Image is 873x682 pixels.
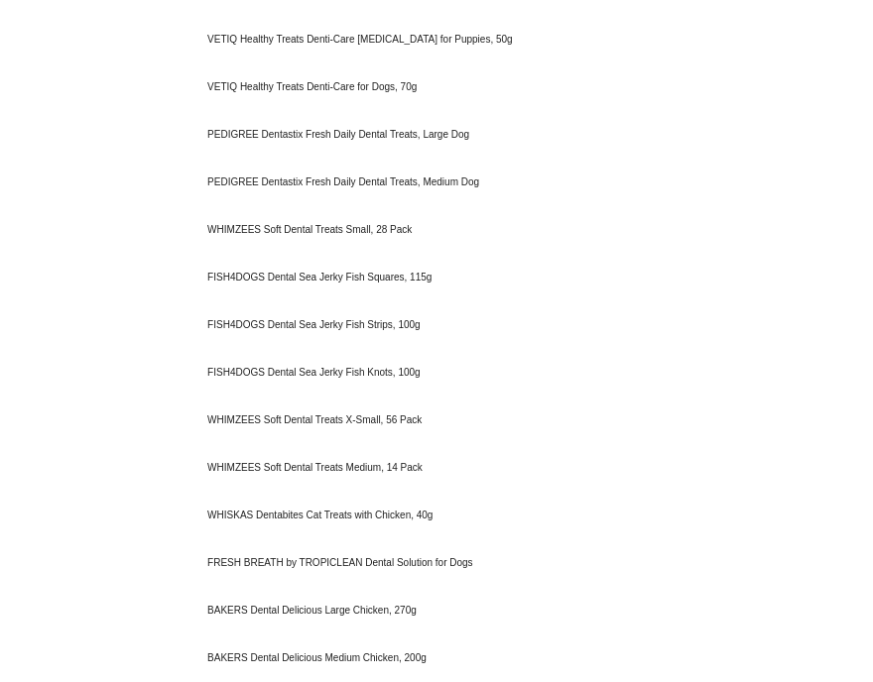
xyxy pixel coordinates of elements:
[191,444,551,492] div: WHIMZEES Soft Dental Treats Medium, 14 Pack
[191,539,551,587] div: FRESH BREATH by TROPICLEAN Dental Solution for Dogs
[191,492,551,539] div: WHISKAS Dentabites Cat Treats with Chicken, 40g
[191,634,551,682] div: BAKERS Dental Delicious Medium Chicken, 200g
[191,301,551,349] div: FISH4DOGS Dental Sea Jerky Fish Strips, 100g
[191,63,551,111] div: VETIQ Healthy Treats Denti-Care for Dogs, 70g
[191,349,551,397] div: FISH4DOGS Dental Sea Jerky Fish Knots, 100g
[191,397,551,444] div: WHIMZEES Soft Dental Treats X-Small, 56 Pack
[191,111,551,159] div: PEDIGREE Dentastix Fresh Daily Dental Treats, Large Dog
[191,206,551,254] div: WHIMZEES Soft Dental Treats Small, 28 Pack
[191,16,551,63] div: VETIQ Healthy Treats Denti-Care [MEDICAL_DATA] for Puppies, 50g
[191,254,551,301] div: FISH4DOGS Dental Sea Jerky Fish Squares, 115g
[191,159,551,206] div: PEDIGREE Dentastix Fresh Daily Dental Treats, Medium Dog
[191,587,551,634] div: BAKERS Dental Delicious Large Chicken, 270g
